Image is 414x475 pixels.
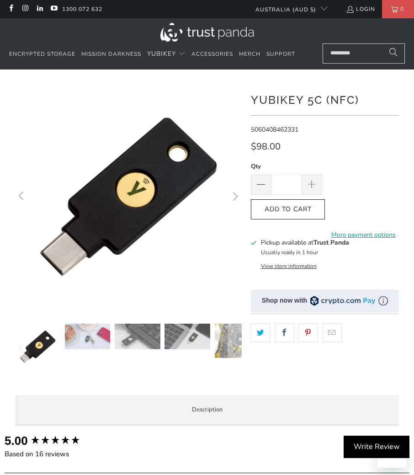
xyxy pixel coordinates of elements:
[5,432,28,449] div: 5.00
[323,43,405,64] input: Search...
[328,230,399,240] a: More payment options
[251,140,281,153] span: $98.00
[147,43,186,65] summary: YubiKey
[15,324,60,369] img: YubiKey 5C (NFC) - Trust Panda
[261,238,349,247] h3: Pickup available at
[191,50,233,58] span: Accessories
[228,83,242,310] button: Next
[266,43,295,65] a: Support
[147,49,176,58] span: YubiKey
[36,5,43,13] a: Trust Panda Australia on LinkedIn
[9,43,295,65] nav: Translation missing: en.navigation.header.main_nav
[30,435,80,447] div: 5.00 star rating
[251,161,322,171] label: Qty
[239,50,260,58] span: Merch
[65,324,110,349] img: YubiKey 5C (NFC) - Trust Panda
[239,43,260,65] a: Merch
[313,238,349,247] b: Trust Panda
[7,5,15,13] a: Trust Panda Australia on Facebook
[191,43,233,65] a: Accessories
[228,324,242,374] button: Next
[15,395,399,426] label: Description
[115,324,160,349] img: YubiKey 5C (NFC) - Trust Panda
[50,5,58,13] a: Trust Panda Australia on YouTube
[81,50,141,58] span: Mission Darkness
[9,50,75,58] span: Encrypted Storage
[81,43,141,65] a: Mission Darkness
[251,199,325,220] button: Add to Cart
[251,90,399,108] h1: YubiKey 5C (NFC)
[160,23,254,42] img: Trust Panda Australia
[322,323,342,342] a: Email this to a friend
[346,4,375,14] a: Login
[21,5,29,13] a: Trust Panda Australia on Instagram
[275,323,294,342] a: Share this on Facebook
[262,296,307,305] div: Shop now with
[251,323,271,342] a: Share this on Twitter
[5,449,101,459] div: Based on 16 reviews
[62,4,102,14] a: 1300 072 632
[251,125,298,134] span: 5060408462331
[260,206,315,213] span: Add to Cart
[165,324,210,349] img: YubiKey 5C (NFC) - Trust Panda
[261,249,318,256] small: Usually ready in 1 hour
[15,324,29,374] button: Previous
[298,323,318,342] a: Share this on Pinterest
[382,43,405,64] button: Search
[377,438,407,468] iframe: Button to launch messaging window
[9,43,75,65] a: Encrypted Storage
[5,432,101,449] div: Overall product rating out of 5: 5.00
[266,50,295,58] span: Support
[15,83,29,310] button: Previous
[215,324,260,358] img: YubiKey 5C (NFC) - Trust Panda
[344,436,409,459] div: Write Review
[15,83,242,310] a: YubiKey 5C (NFC) - Trust Panda
[261,262,317,270] button: View store information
